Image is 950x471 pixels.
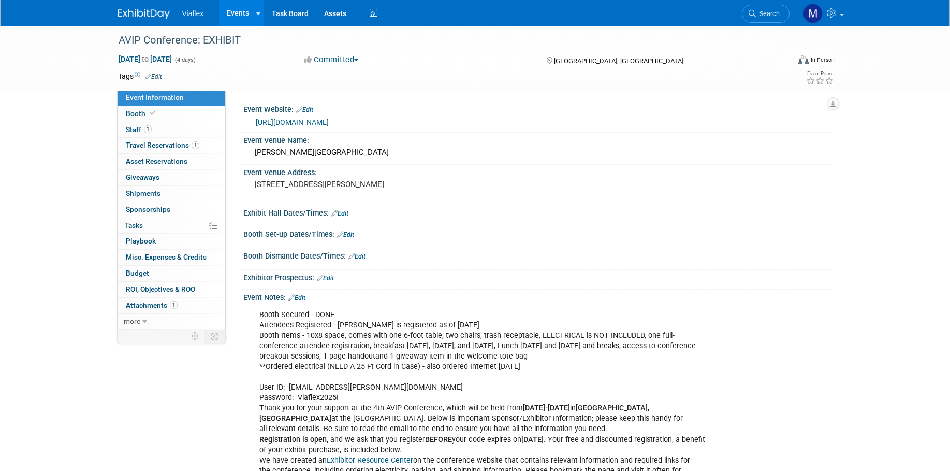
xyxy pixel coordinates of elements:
[150,110,155,116] i: Booth reservation complete
[126,205,170,213] span: Sponsorships
[331,210,348,217] a: Edit
[140,55,150,63] span: to
[798,55,809,64] img: Format-Inperson.png
[192,141,199,149] span: 1
[521,435,544,444] b: [DATE]
[118,202,225,218] a: Sponsorships
[118,266,225,281] a: Budget
[327,456,413,465] a: Exhibitor Resource Center
[126,269,149,277] span: Budget
[118,298,225,313] a: Attachments1
[204,330,225,343] td: Toggle Event Tabs
[118,90,225,106] a: Event Information
[118,234,225,249] a: Playbook
[118,314,225,330] a: more
[125,221,143,230] span: Tasks
[255,180,477,189] pre: [STREET_ADDRESS][PERSON_NAME]
[523,404,570,412] b: [DATE]-[DATE]
[144,125,152,133] span: 1
[126,157,187,165] span: Asset Reservations
[806,71,834,76] div: Event Rating
[118,122,225,138] a: Staff1
[554,57,683,65] span: [GEOGRAPHIC_DATA], [GEOGRAPHIC_DATA]
[126,301,178,309] span: Attachments
[145,73,162,80] a: Edit
[118,186,225,202] a: Shipments
[742,5,790,23] a: Search
[243,133,832,146] div: Event Venue Name:
[243,248,832,262] div: Booth Dismantle Dates/Times:
[118,138,225,153] a: Travel Reservations1
[126,189,160,197] span: Shipments
[118,282,225,297] a: ROI, Objectives & ROO
[118,106,225,122] a: Booth
[337,231,354,238] a: Edit
[251,145,825,161] div: [PERSON_NAME][GEOGRAPHIC_DATA]
[118,170,225,185] a: Giveaways
[118,71,162,81] td: Tags
[259,435,327,444] b: Registration is open
[126,237,156,245] span: Playbook
[348,253,366,260] a: Edit
[301,54,362,65] button: Committed
[728,54,835,69] div: Event Format
[170,301,178,309] span: 1
[182,9,204,18] span: Viaflex
[174,56,196,63] span: (4 days)
[803,4,823,23] img: Megan Ringling
[115,31,774,50] div: AVIP Conference: EXHIBIT
[810,56,835,64] div: In-Person
[118,250,225,265] a: Misc. Expenses & Credits
[118,54,172,64] span: [DATE] [DATE]
[756,10,780,18] span: Search
[186,330,204,343] td: Personalize Event Tab Strip
[126,173,159,181] span: Giveaways
[288,294,305,302] a: Edit
[126,141,199,149] span: Travel Reservations
[118,154,225,169] a: Asset Reservations
[256,118,329,126] a: [URL][DOMAIN_NAME]
[243,270,832,283] div: Exhibitor Prospectus:
[243,205,832,219] div: Exhibit Hall Dates/Times:
[118,218,225,234] a: Tasks
[296,106,313,113] a: Edit
[243,290,832,303] div: Event Notes:
[126,109,157,118] span: Booth
[317,275,334,282] a: Edit
[126,125,152,134] span: Staff
[118,9,170,19] img: ExhibitDay
[126,253,207,261] span: Misc. Expenses & Credits
[126,285,195,293] span: ROI, Objectives & ROO
[425,435,452,444] b: BEFORE
[124,317,140,325] span: more
[243,226,832,240] div: Booth Set-up Dates/Times:
[243,102,832,115] div: Event Website:
[126,93,184,102] span: Event Information
[243,165,832,178] div: Event Venue Address:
